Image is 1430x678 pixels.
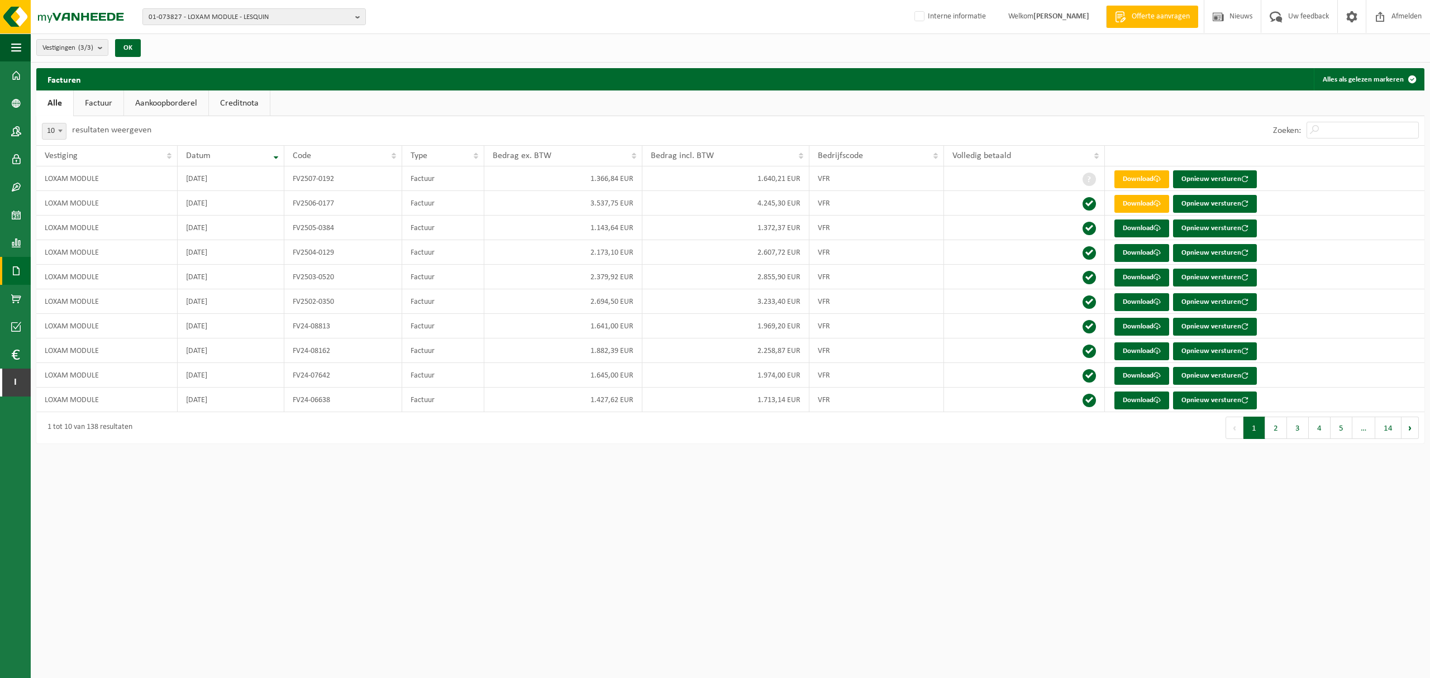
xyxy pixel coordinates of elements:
[642,289,809,314] td: 3.233,40 EUR
[284,338,402,363] td: FV24-08162
[1114,318,1169,336] a: Download
[642,363,809,388] td: 1.974,00 EUR
[1173,293,1257,311] button: Opnieuw versturen
[284,216,402,240] td: FV2505-0384
[1173,367,1257,385] button: Opnieuw versturen
[402,265,484,289] td: Factuur
[402,314,484,338] td: Factuur
[809,314,944,338] td: VFR
[1331,417,1352,439] button: 5
[178,265,284,289] td: [DATE]
[1265,417,1287,439] button: 2
[36,240,178,265] td: LOXAM MODULE
[809,191,944,216] td: VFR
[284,166,402,191] td: FV2507-0192
[284,363,402,388] td: FV24-07642
[642,191,809,216] td: 4.245,30 EUR
[402,191,484,216] td: Factuur
[484,265,642,289] td: 2.379,92 EUR
[1309,417,1331,439] button: 4
[809,265,944,289] td: VFR
[809,240,944,265] td: VFR
[912,8,986,25] label: Interne informatie
[78,44,93,51] count: (3/3)
[36,363,178,388] td: LOXAM MODULE
[124,90,208,116] a: Aankoopborderel
[1114,269,1169,287] a: Download
[1243,417,1265,439] button: 1
[484,289,642,314] td: 2.694,50 EUR
[1114,219,1169,237] a: Download
[36,314,178,338] td: LOXAM MODULE
[36,388,178,412] td: LOXAM MODULE
[1114,342,1169,360] a: Download
[402,166,484,191] td: Factuur
[149,9,351,26] span: 01-073827 - LOXAM MODULE - LESQUIN
[1352,417,1375,439] span: …
[284,388,402,412] td: FV24-06638
[809,166,944,191] td: VFR
[1273,126,1301,135] label: Zoeken:
[484,363,642,388] td: 1.645,00 EUR
[1375,417,1402,439] button: 14
[642,216,809,240] td: 1.372,37 EUR
[115,39,141,57] button: OK
[36,191,178,216] td: LOXAM MODULE
[1114,367,1169,385] a: Download
[42,418,132,438] div: 1 tot 10 van 138 resultaten
[1114,244,1169,262] a: Download
[178,388,284,412] td: [DATE]
[178,363,284,388] td: [DATE]
[1173,318,1257,336] button: Opnieuw versturen
[36,265,178,289] td: LOXAM MODULE
[284,265,402,289] td: FV2503-0520
[818,151,863,160] span: Bedrijfscode
[36,216,178,240] td: LOXAM MODULE
[36,166,178,191] td: LOXAM MODULE
[36,39,108,56] button: Vestigingen(3/3)
[809,289,944,314] td: VFR
[402,216,484,240] td: Factuur
[209,90,270,116] a: Creditnota
[484,388,642,412] td: 1.427,62 EUR
[36,338,178,363] td: LOXAM MODULE
[402,240,484,265] td: Factuur
[42,123,66,139] span: 10
[1114,170,1169,188] a: Download
[178,289,284,314] td: [DATE]
[1173,195,1257,213] button: Opnieuw versturen
[42,40,93,56] span: Vestigingen
[1106,6,1198,28] a: Offerte aanvragen
[178,166,284,191] td: [DATE]
[36,289,178,314] td: LOXAM MODULE
[642,338,809,363] td: 2.258,87 EUR
[284,289,402,314] td: FV2502-0350
[178,240,284,265] td: [DATE]
[484,216,642,240] td: 1.143,64 EUR
[1129,11,1193,22] span: Offerte aanvragen
[1173,269,1257,287] button: Opnieuw versturen
[1173,391,1257,409] button: Opnieuw versturen
[142,8,366,25] button: 01-073827 - LOXAM MODULE - LESQUIN
[493,151,551,160] span: Bedrag ex. BTW
[809,363,944,388] td: VFR
[402,289,484,314] td: Factuur
[1114,195,1169,213] a: Download
[1287,417,1309,439] button: 3
[36,68,92,90] h2: Facturen
[1114,391,1169,409] a: Download
[402,338,484,363] td: Factuur
[186,151,211,160] span: Datum
[1173,170,1257,188] button: Opnieuw versturen
[484,314,642,338] td: 1.641,00 EUR
[11,369,20,397] span: I
[952,151,1011,160] span: Volledig betaald
[642,265,809,289] td: 2.855,90 EUR
[36,90,73,116] a: Alle
[284,314,402,338] td: FV24-08813
[402,363,484,388] td: Factuur
[45,151,78,160] span: Vestiging
[74,90,123,116] a: Factuur
[1402,417,1419,439] button: Next
[642,166,809,191] td: 1.640,21 EUR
